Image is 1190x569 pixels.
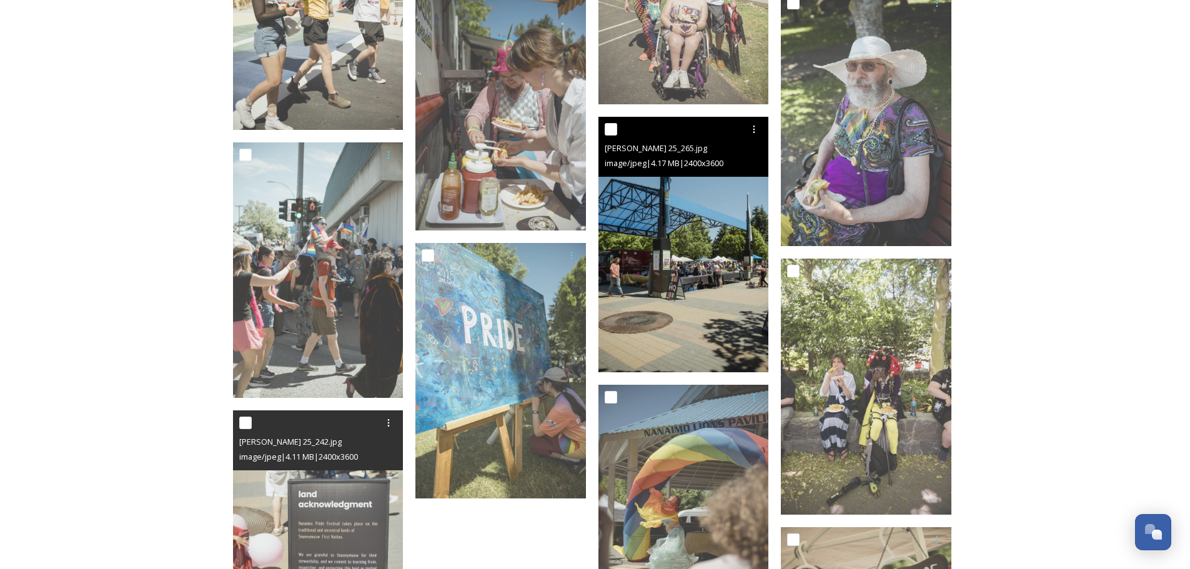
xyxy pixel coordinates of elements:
span: [PERSON_NAME] 25_265.jpg [605,142,707,154]
img: Nan Pride 25_265.jpg [598,117,769,373]
img: Nan Pride 25_261.jpg [781,259,951,515]
img: Nan Pride 25_295.jpg [415,243,586,499]
span: image/jpeg | 4.17 MB | 2400 x 3600 [605,157,723,169]
button: Open Chat [1135,514,1171,550]
span: [PERSON_NAME] 25_242.jpg [239,436,342,447]
img: Nan Pride 25_211.jpg [233,142,404,398]
span: image/jpeg | 4.11 MB | 2400 x 3600 [239,451,358,462]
